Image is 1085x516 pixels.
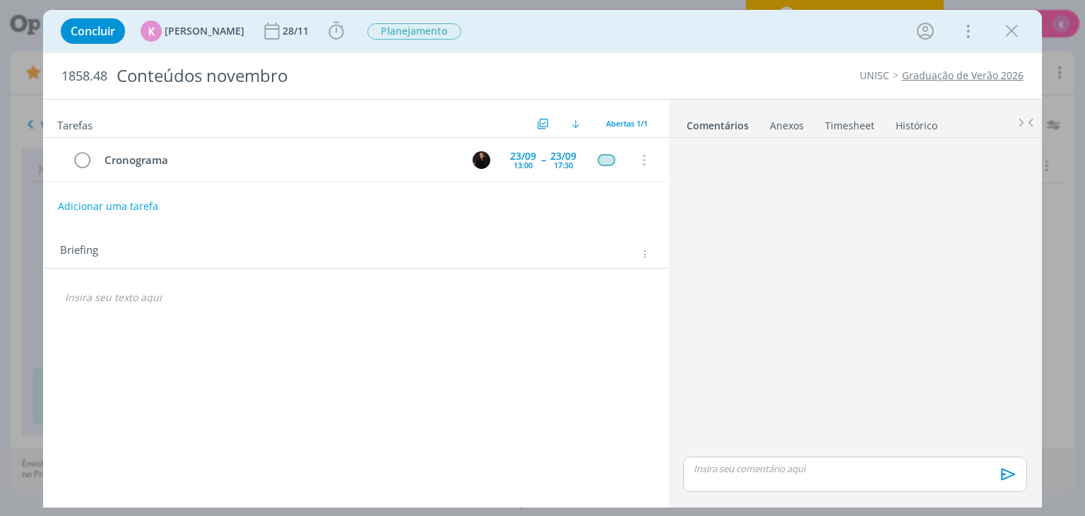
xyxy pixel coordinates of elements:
button: Planejamento [367,23,462,40]
div: 17:30 [554,161,573,169]
a: Histórico [895,112,938,133]
button: S [471,149,492,170]
div: Anexos [770,119,804,133]
button: Concluir [61,18,125,44]
div: 23/09 [550,151,576,161]
span: [PERSON_NAME] [165,26,244,36]
span: Tarefas [57,115,93,132]
a: Timesheet [824,112,875,133]
div: K [141,20,162,42]
div: dialog [43,10,1041,508]
span: Planejamento [367,23,461,40]
span: Abertas 1/1 [606,118,648,129]
span: 1858.48 [61,69,107,84]
img: S [473,151,490,169]
img: arrow-down.svg [571,119,580,128]
div: Cronograma [98,151,459,169]
span: Concluir [71,25,115,37]
div: 23/09 [510,151,536,161]
button: Adicionar uma tarefa [57,194,159,219]
a: Comentários [686,112,749,133]
div: 28/11 [283,26,312,36]
a: UNISC [860,69,889,82]
span: -- [541,155,545,165]
div: 13:00 [514,161,533,169]
div: Conteúdos novembro [110,59,617,93]
span: Briefing [60,245,98,263]
button: K[PERSON_NAME] [141,20,244,42]
a: Graduação de Verão 2026 [902,69,1024,82]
